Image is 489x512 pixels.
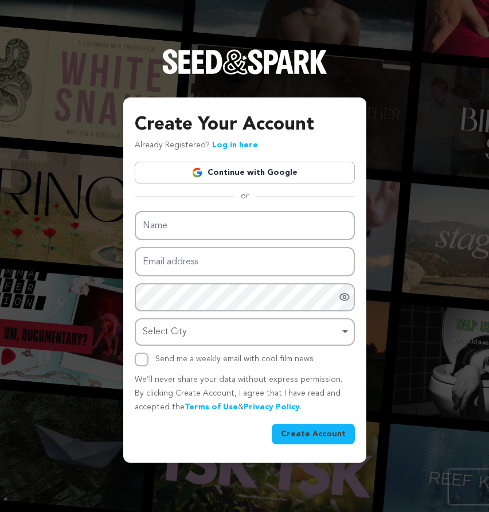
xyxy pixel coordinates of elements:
p: We’ll never share your data without express permission. By clicking Create Account, I agree that ... [135,373,355,414]
button: Create Account [272,424,355,444]
a: Terms of Use [185,403,238,411]
a: Continue with Google [135,162,355,183]
img: Seed&Spark Logo [162,49,327,75]
label: Send me a weekly email with cool film news [155,355,314,363]
a: Privacy Policy [244,403,300,411]
input: Email address [135,247,355,276]
p: Already Registered? [135,139,258,153]
h3: Create Your Account [135,111,355,139]
span: or [234,190,256,202]
input: Name [135,211,355,240]
div: Select City [143,324,340,341]
a: Seed&Spark Homepage [162,49,327,97]
a: Show password as plain text. Warning: this will display your password on the screen. [339,291,350,303]
img: Google logo [191,167,203,178]
a: Log in here [212,141,258,149]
